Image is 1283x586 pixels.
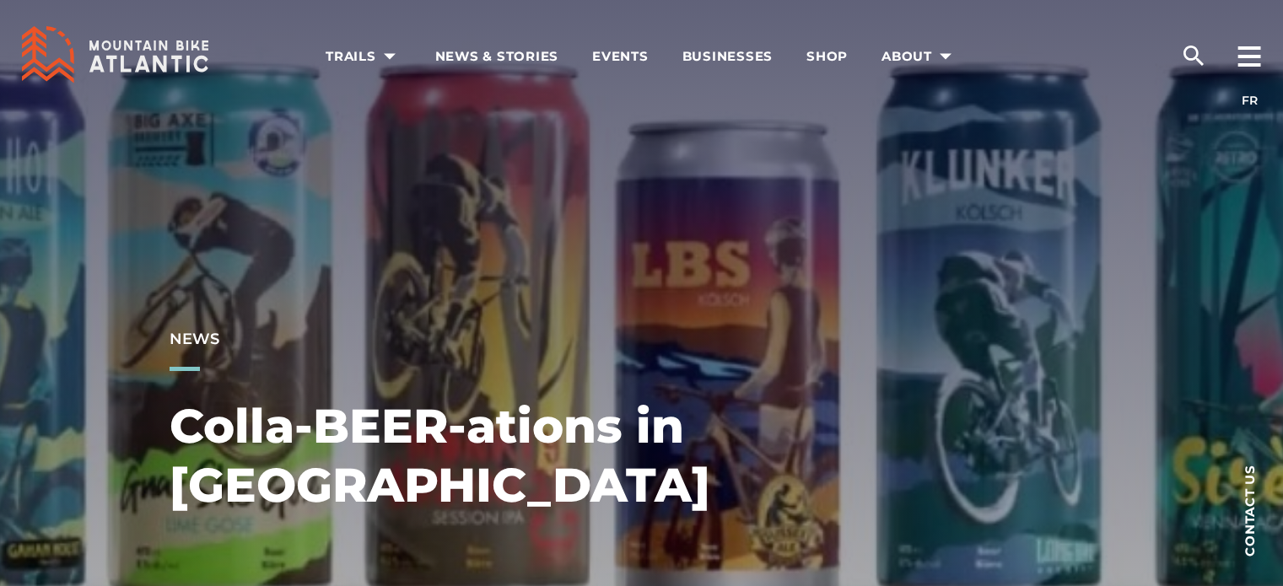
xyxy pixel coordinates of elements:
[934,45,957,68] ion-icon: arrow dropdown
[170,330,219,348] a: News
[806,48,848,65] span: Shop
[378,45,402,68] ion-icon: arrow dropdown
[881,48,957,65] span: About
[592,48,649,65] span: Events
[1216,438,1283,582] a: Contact us
[1180,42,1207,69] ion-icon: search
[1242,93,1258,108] a: FR
[170,396,794,514] h1: Colla-BEER-ations in [GEOGRAPHIC_DATA]
[326,48,402,65] span: Trails
[682,48,774,65] span: Businesses
[435,48,559,65] span: News & Stories
[1243,465,1256,556] span: Contact us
